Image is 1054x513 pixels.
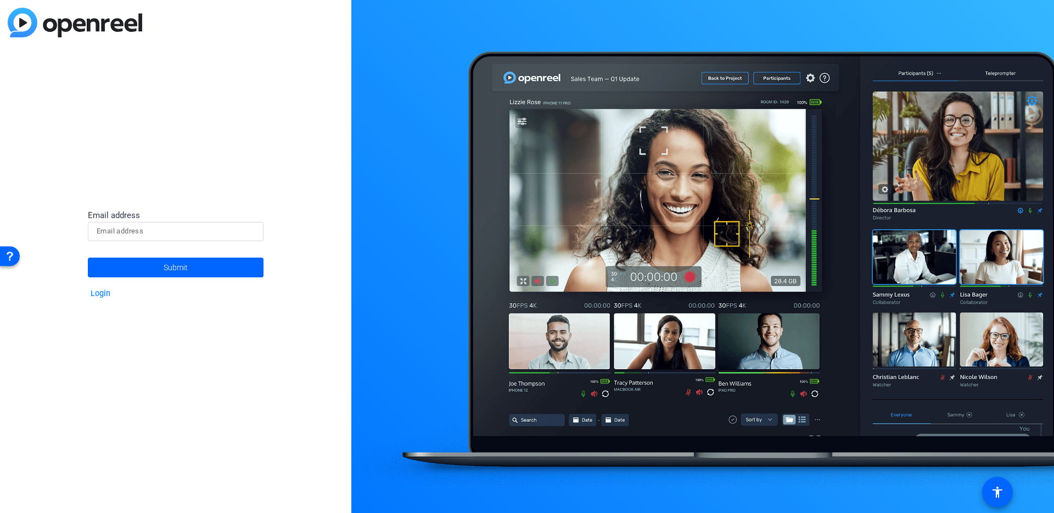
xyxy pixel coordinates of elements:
span: Submit [164,254,188,281]
span: Email address [88,210,140,220]
button: Submit [88,258,263,277]
img: blue-gradient.svg [8,8,142,37]
mat-icon: accessibility [991,486,1004,499]
a: Login [91,289,110,298]
input: Email address [97,225,255,238]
